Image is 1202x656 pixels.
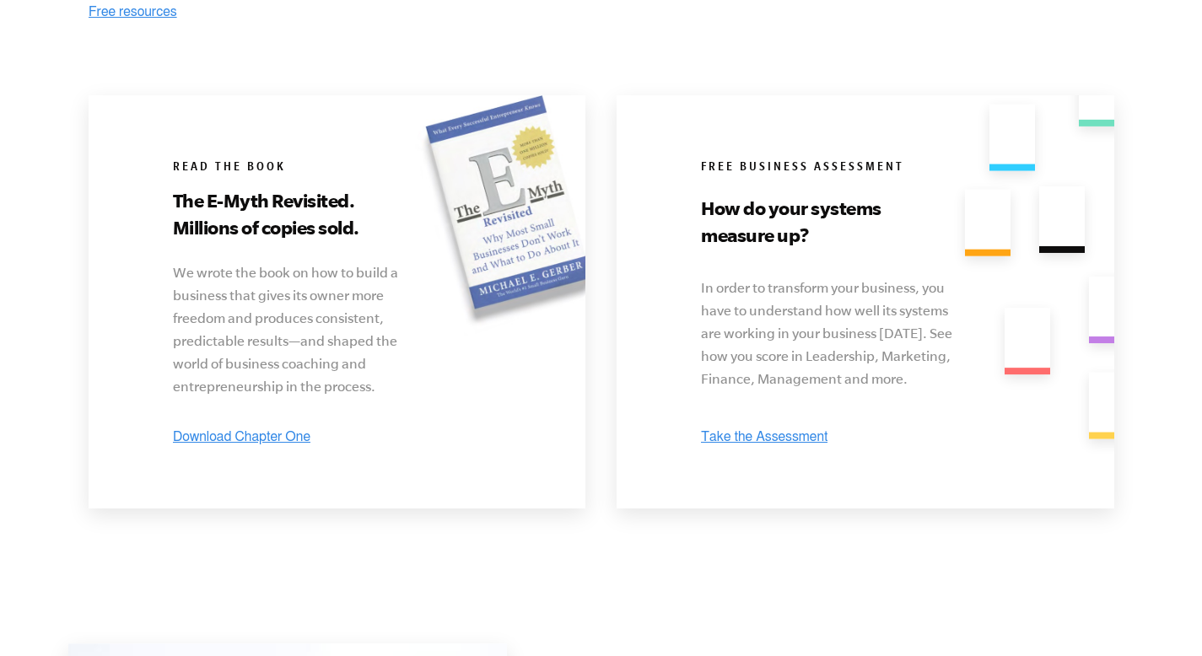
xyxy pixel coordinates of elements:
p: We wrote the book on how to build a business that gives its owner more freedom and produces consi... [173,261,401,398]
h3: How do your systems measure up? [701,195,935,249]
img: Take the Assessment [701,428,827,444]
h6: Free Business Assessment [701,160,1018,177]
img: Free resources [89,3,177,19]
h3: The E-Myth Revisited. Millions of copies sold. [173,187,407,241]
img: Download Chapter One [173,428,310,444]
iframe: Chat Widget [1118,575,1202,656]
p: In order to transform your business, you have to understand how well its systems are working in y... [701,277,959,390]
h6: Read the book [173,160,490,177]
